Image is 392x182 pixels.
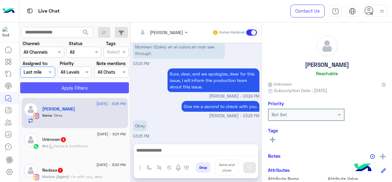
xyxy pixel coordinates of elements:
img: profile [378,7,386,15]
img: 317874714732967 [2,27,13,38]
h6: Attributes [268,167,290,173]
span: [DATE] - 3:21 PM [97,131,126,137]
span: [PERSON_NAME] - 03:25 PM [209,113,259,119]
span: Subscription Date : [DATE] [274,87,327,94]
span: Attribute Value [328,176,386,182]
h6: Reachable [316,71,338,76]
img: send voice note [175,164,182,172]
img: Instagram [33,113,39,119]
img: Instagram [33,174,39,180]
img: defaultAdmin.png [24,103,38,116]
span: Attribute Name [268,176,326,182]
img: make a call [184,165,189,170]
img: add [380,154,386,159]
label: Note mentions [96,60,126,67]
img: defaultAdmin.png [24,133,38,147]
img: WhatsApp [33,143,39,149]
button: Trigger scenario [154,163,164,173]
img: send message [247,165,253,171]
h5: Sama hammad [42,106,75,112]
img: defaultAdmin.png [317,36,337,56]
img: send attachment [137,164,144,172]
span: : Period & Conditions [48,144,88,148]
span: Okay [52,113,63,118]
h6: Tags [268,128,386,133]
label: Priority [60,60,74,67]
small: Human Handover [219,30,245,35]
span: I'm with you, dear. [69,174,103,179]
button: Drop [196,162,210,173]
label: Status [69,40,82,47]
a: Contact Us [290,5,325,17]
button: create order [164,163,175,173]
p: 1/9/2025, 3:25 PM [182,101,259,112]
label: Channel: [23,40,40,47]
div: Select [106,48,120,56]
p: 1/9/2025, 3:25 PM [133,120,147,131]
h6: Priority [268,101,284,106]
h5: ‎Unknown [42,137,66,142]
span: 03:25 PM [133,134,149,138]
img: tab [349,8,356,15]
p: 1/9/2025, 3:24 PM [133,41,225,59]
span: [PERSON_NAME] - 03:24 PM [209,94,259,99]
span: 03:24 PM [133,61,149,66]
button: search [78,27,93,40]
p: 1/9/2025, 3:24 PM [168,68,259,92]
img: select flow [147,165,152,170]
h5: [PERSON_NAME] [305,61,349,68]
span: Sama [42,113,52,118]
img: Logo [2,5,15,17]
span: Mariam (Agent) [42,174,69,179]
img: create order [167,165,172,170]
button: Apply Filters [20,82,129,93]
p: Live Chat [38,7,60,15]
span: [DATE] - 3:25 PM [96,101,126,106]
h5: Nadaaa [42,168,63,173]
span: 1 [58,168,63,173]
img: defaultAdmin.png [24,164,38,177]
img: tab [26,7,34,15]
img: Trigger scenario [157,165,162,170]
button: select flow [144,163,154,173]
label: Assigned to: [23,60,48,67]
img: notes [370,154,375,159]
span: Bot [42,144,48,148]
a: tab [329,5,341,17]
img: hulul-logo.png [352,157,374,179]
span: [DATE] - 3:20 PM [96,162,126,168]
label: Tags [106,40,115,47]
span: Unknown [268,81,292,87]
img: tab [332,8,339,15]
span: 4 [61,137,66,142]
h6: Notes [268,153,281,159]
button: Send and close [215,160,239,176]
span: search [82,29,89,36]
